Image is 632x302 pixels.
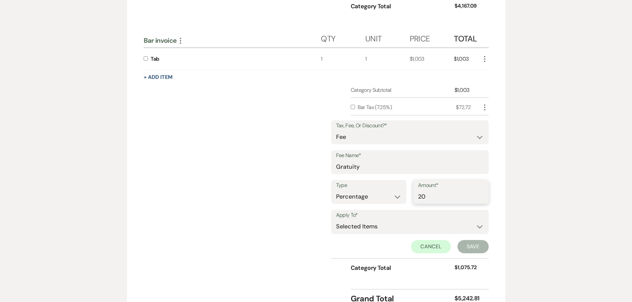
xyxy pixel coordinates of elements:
[336,211,484,220] label: Apply To*
[418,181,484,190] label: Amount*
[410,48,454,70] div: $1,003
[365,48,410,70] div: 1
[455,86,480,94] div: $1,003
[410,28,454,47] div: Price
[321,28,365,47] div: Qty
[455,2,480,11] div: $4,167.09
[321,48,365,70] div: 1
[455,264,480,272] div: $1,075.72
[144,36,321,45] div: Bar invoice
[358,103,456,111] div: Bar Tax (7.25%)
[457,240,489,253] button: Save
[351,264,455,272] div: Category Total
[336,151,484,160] label: Fee Name*
[365,28,410,47] div: Unit
[336,121,484,131] label: Tax, Fee, Or Discount?*
[351,2,455,11] div: Category Total
[144,75,173,80] button: + Add Item
[411,240,451,253] button: Cancel
[454,28,480,47] div: Total
[454,48,480,70] div: $1,003
[151,55,159,63] div: Tab
[456,103,480,111] div: $72.72
[336,181,402,190] label: Type
[351,86,455,94] div: Category Subtotal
